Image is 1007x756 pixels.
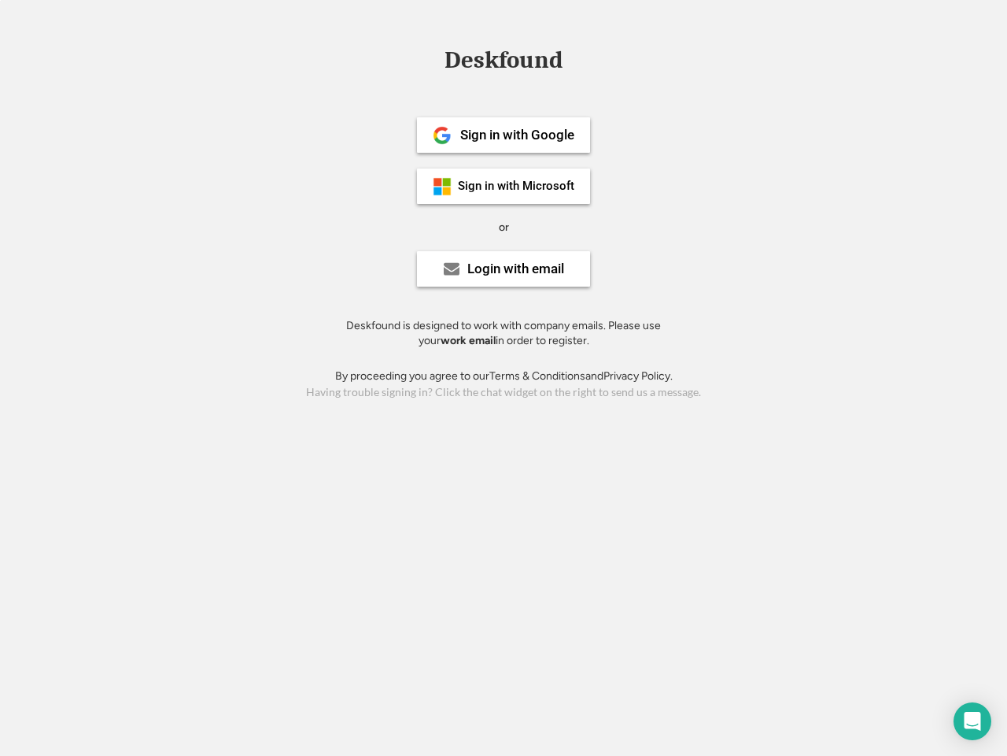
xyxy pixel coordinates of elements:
img: ms-symbollockup_mssymbol_19.png [433,177,452,196]
div: Sign in with Microsoft [458,180,574,192]
a: Terms & Conditions [489,369,585,383]
strong: work email [441,334,496,347]
div: Open Intercom Messenger [954,702,991,740]
div: or [499,220,509,235]
div: By proceeding you agree to our and [335,369,673,384]
a: Privacy Policy. [603,369,673,383]
img: 1024px-Google__G__Logo.svg.png [433,126,452,145]
div: Sign in with Google [460,128,574,142]
div: Login with email [467,262,564,276]
div: Deskfound [437,48,570,72]
div: Deskfound is designed to work with company emails. Please use your in order to register. [326,318,681,349]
